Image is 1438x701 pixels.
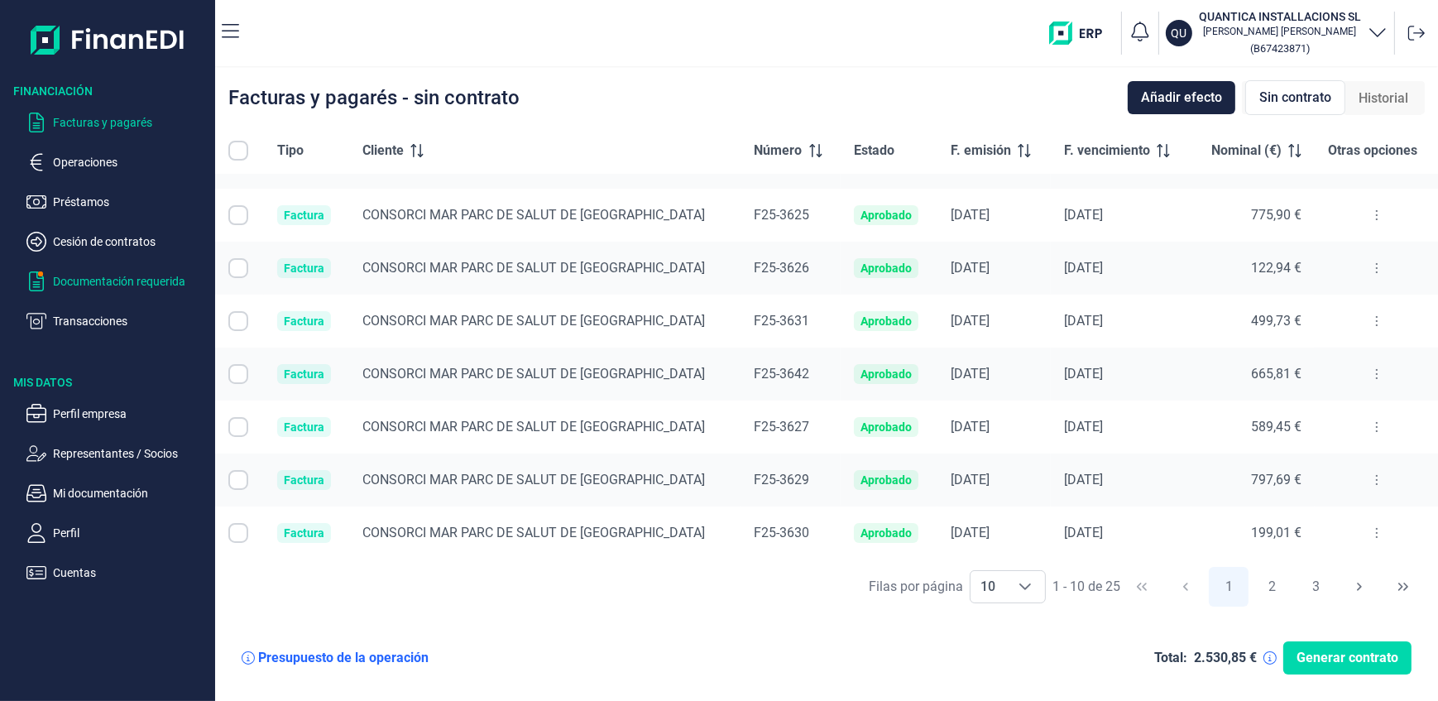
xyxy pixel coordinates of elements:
[1166,567,1206,607] button: Previous Page
[362,207,705,223] span: CONSORCI MAR PARC DE SALUT DE [GEOGRAPHIC_DATA]
[362,260,705,276] span: CONSORCI MAR PARC DE SALUT DE [GEOGRAPHIC_DATA]
[53,192,209,212] p: Préstamos
[1141,88,1222,108] span: Añadir efecto
[1251,525,1301,540] span: 199,01 €
[755,419,810,435] span: F25-3627
[228,523,248,543] div: Row Selected null
[1340,567,1379,607] button: Next Page
[1251,260,1301,276] span: 122,94 €
[869,577,963,597] div: Filas por página
[1251,207,1301,223] span: 775,90 €
[755,525,810,540] span: F25-3630
[26,483,209,503] button: Mi documentación
[1251,419,1301,435] span: 589,45 €
[277,141,304,161] span: Tipo
[1064,207,1178,223] div: [DATE]
[1359,89,1408,108] span: Historial
[26,563,209,583] button: Cuentas
[1345,82,1421,115] div: Historial
[284,314,324,328] div: Factura
[26,523,209,543] button: Perfil
[26,152,209,172] button: Operaciones
[1052,580,1120,593] span: 1 - 10 de 25
[1245,80,1345,115] div: Sin contrato
[1122,567,1162,607] button: First Page
[362,141,404,161] span: Cliente
[362,472,705,487] span: CONSORCI MAR PARC DE SALUT DE [GEOGRAPHIC_DATA]
[854,141,894,161] span: Estado
[860,367,912,381] div: Aprobado
[1064,366,1178,382] div: [DATE]
[1251,472,1301,487] span: 797,69 €
[1251,313,1301,329] span: 499,73 €
[1209,567,1249,607] button: Page 1
[258,650,429,666] div: Presupuesto de la operación
[228,258,248,278] div: Row Selected null
[26,444,209,463] button: Representantes / Socios
[284,367,324,381] div: Factura
[53,232,209,252] p: Cesión de contratos
[860,209,912,222] div: Aprobado
[1064,260,1178,276] div: [DATE]
[1194,650,1257,666] div: 2.530,85 €
[1166,8,1388,58] button: QUQUANTICA INSTALLACIONS SL[PERSON_NAME] [PERSON_NAME](B67423871)
[284,420,324,434] div: Factura
[228,205,248,225] div: Row Selected null
[228,470,248,490] div: Row Selected null
[1064,419,1178,435] div: [DATE]
[860,526,912,540] div: Aprobado
[53,152,209,172] p: Operaciones
[53,483,209,503] p: Mi documentación
[1199,8,1361,25] h3: QUANTICA INSTALLACIONS SL
[755,366,810,382] span: F25-3642
[951,141,1011,161] span: F. emisión
[53,311,209,331] p: Transacciones
[1064,472,1178,488] div: [DATE]
[284,262,324,275] div: Factura
[26,113,209,132] button: Facturas y pagarés
[951,525,1038,541] div: [DATE]
[53,271,209,291] p: Documentación requerida
[755,207,810,223] span: F25-3625
[26,311,209,331] button: Transacciones
[971,571,1005,603] span: 10
[755,260,810,276] span: F25-3626
[860,420,912,434] div: Aprobado
[362,419,705,435] span: CONSORCI MAR PARC DE SALUT DE [GEOGRAPHIC_DATA]
[951,207,1038,223] div: [DATE]
[1297,648,1398,668] span: Generar contrato
[362,525,705,540] span: CONSORCI MAR PARC DE SALUT DE [GEOGRAPHIC_DATA]
[1283,641,1412,675] button: Generar contrato
[951,313,1038,329] div: [DATE]
[53,113,209,132] p: Facturas y pagarés
[228,141,248,161] div: All items unselected
[53,444,209,463] p: Representantes / Socios
[860,262,912,275] div: Aprobado
[1049,22,1114,45] img: erp
[31,13,185,66] img: Logo de aplicación
[26,271,209,291] button: Documentación requerida
[284,526,324,540] div: Factura
[228,152,248,172] div: Row Selected null
[1064,313,1178,329] div: [DATE]
[362,366,705,382] span: CONSORCI MAR PARC DE SALUT DE [GEOGRAPHIC_DATA]
[228,311,248,331] div: Row Selected null
[1199,25,1361,38] p: [PERSON_NAME] [PERSON_NAME]
[228,417,248,437] div: Row Selected null
[26,192,209,212] button: Préstamos
[860,314,912,328] div: Aprobado
[1251,366,1301,382] span: 665,81 €
[1064,525,1178,541] div: [DATE]
[1064,141,1150,161] span: F. vencimiento
[951,260,1038,276] div: [DATE]
[53,523,209,543] p: Perfil
[1211,141,1282,161] span: Nominal (€)
[951,419,1038,435] div: [DATE]
[228,88,520,108] div: Facturas y pagarés - sin contrato
[1154,650,1187,666] div: Total:
[284,209,324,222] div: Factura
[951,472,1038,488] div: [DATE]
[26,232,209,252] button: Cesión de contratos
[228,364,248,384] div: Row Selected null
[1328,141,1417,161] span: Otras opciones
